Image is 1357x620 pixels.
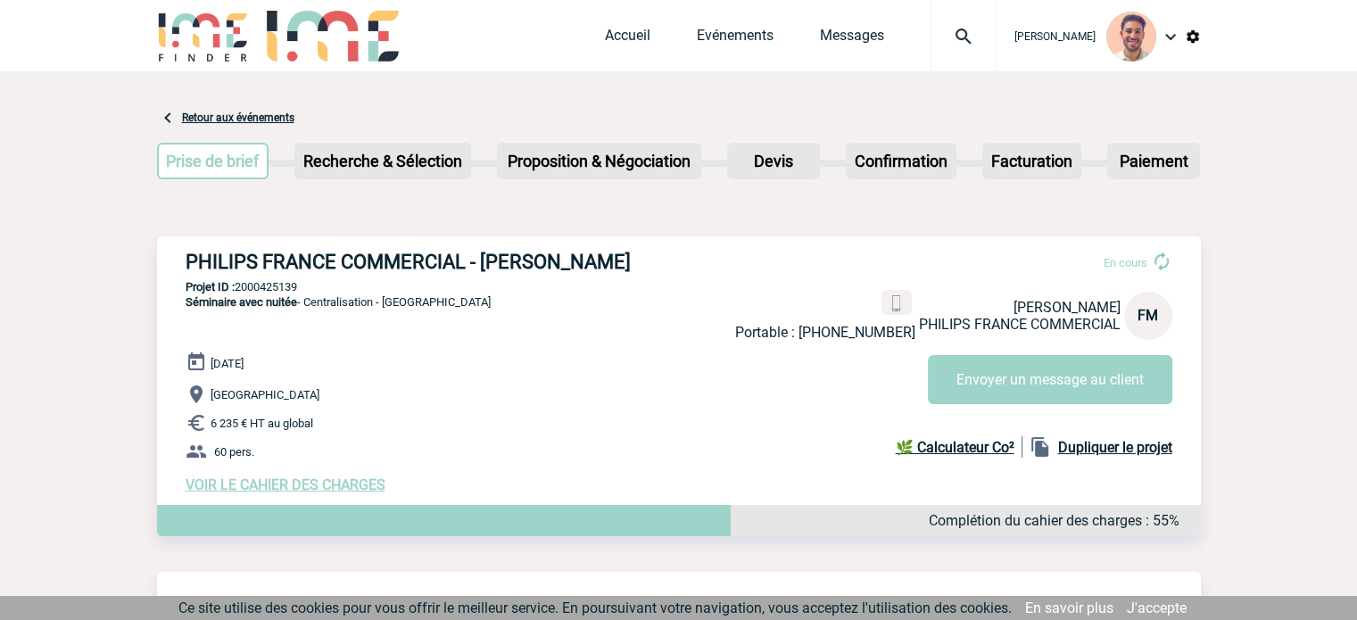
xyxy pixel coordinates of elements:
a: Evénements [697,27,774,52]
img: file_copy-black-24dp.png [1030,436,1051,458]
span: - Centralisation - [GEOGRAPHIC_DATA] [186,295,491,309]
img: IME-Finder [157,11,250,62]
b: 🌿 Calculateur Co² [896,439,1014,456]
p: Recherche & Sélection [296,145,469,178]
a: Messages [820,27,884,52]
button: Envoyer un message au client [928,355,1172,404]
p: Confirmation [848,145,955,178]
p: Facturation [984,145,1080,178]
a: En savoir plus [1025,599,1113,616]
img: portable.png [889,295,905,311]
span: PHILIPS FRANCE COMMERCIAL [919,316,1121,333]
img: 132114-0.jpg [1106,12,1156,62]
a: 🌿 Calculateur Co² [896,436,1022,458]
p: Portable : [PHONE_NUMBER] [735,324,915,341]
a: VOIR LE CAHIER DES CHARGES [186,476,385,493]
span: [GEOGRAPHIC_DATA] [211,388,319,401]
span: [PERSON_NAME] [1014,30,1096,43]
span: [PERSON_NAME] [1014,299,1121,316]
p: Devis [729,145,818,178]
a: Retour aux événements [182,112,294,124]
span: 60 pers. [214,445,254,459]
b: Dupliquer le projet [1058,439,1172,456]
p: Proposition & Négociation [499,145,699,178]
b: Projet ID : [186,280,235,293]
a: Accueil [605,27,650,52]
p: 2000425139 [157,280,1201,293]
span: 6 235 € HT au global [211,417,313,430]
h3: PHILIPS FRANCE COMMERCIAL - [PERSON_NAME] [186,251,721,273]
span: En cours [1104,256,1147,269]
span: [DATE] [211,357,244,370]
span: Ce site utilise des cookies pour vous offrir le meilleur service. En poursuivant votre navigation... [178,599,1012,616]
p: Prise de brief [159,145,268,178]
p: Paiement [1109,145,1198,178]
a: J'accepte [1127,599,1187,616]
span: FM [1138,307,1158,324]
span: Séminaire avec nuitée [186,295,297,309]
